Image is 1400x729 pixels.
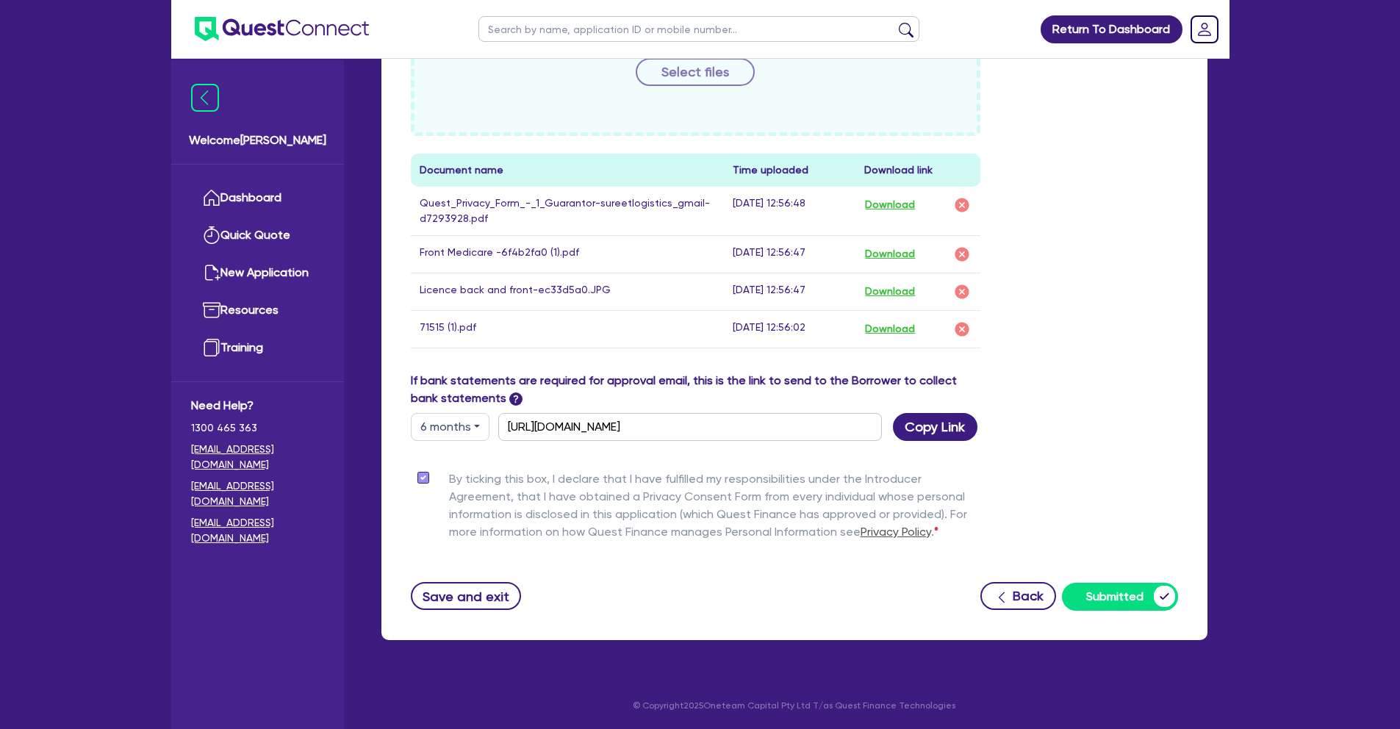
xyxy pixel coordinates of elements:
[203,226,220,244] img: quick-quote
[191,217,324,254] a: Quick Quote
[1041,15,1182,43] a: Return To Dashboard
[893,413,977,441] button: Copy Link
[864,195,916,215] button: Download
[191,442,324,473] a: [EMAIL_ADDRESS][DOMAIN_NAME]
[864,282,916,301] button: Download
[191,179,324,217] a: Dashboard
[203,301,220,319] img: resources
[191,329,324,367] a: Training
[478,16,919,42] input: Search by name, application ID or mobile number...
[953,245,971,263] img: delete-icon
[191,420,324,436] span: 1300 465 363
[411,582,522,610] button: Save and exit
[191,397,324,414] span: Need Help?
[191,478,324,509] a: [EMAIL_ADDRESS][DOMAIN_NAME]
[1185,10,1224,49] a: Dropdown toggle
[855,154,980,187] th: Download link
[724,154,855,187] th: Time uploaded
[509,392,523,406] span: ?
[724,310,855,348] td: [DATE] 12:56:02
[191,254,324,292] a: New Application
[724,187,855,236] td: [DATE] 12:56:48
[371,699,1218,712] p: © Copyright 2025 Oneteam Capital Pty Ltd T/as Quest Finance Technologies
[953,320,971,338] img: delete-icon
[953,196,971,214] img: delete-icon
[411,235,725,273] td: Front Medicare -6f4b2fa0 (1).pdf
[203,264,220,281] img: new-application
[191,84,219,112] img: icon-menu-close
[411,187,725,236] td: Quest_Privacy_Form_-_1_Guarantor-sureetlogistics_gmail-d7293928.pdf
[189,132,326,149] span: Welcome [PERSON_NAME]
[411,154,725,187] th: Document name
[724,273,855,310] td: [DATE] 12:56:47
[1062,583,1178,611] button: Submitted
[411,273,725,310] td: Licence back and front-ec33d5a0.JPG
[449,470,981,547] label: By ticking this box, I declare that I have fulfilled my responsibilities under the Introducer Agr...
[191,292,324,329] a: Resources
[861,525,931,539] a: Privacy Policy
[864,245,916,264] button: Download
[636,58,755,86] button: Select files
[724,235,855,273] td: [DATE] 12:56:47
[980,582,1056,610] button: Back
[203,339,220,356] img: training
[411,310,725,348] td: 71515 (1).pdf
[195,17,369,41] img: quest-connect-logo-blue
[864,320,916,339] button: Download
[191,515,324,546] a: [EMAIL_ADDRESS][DOMAIN_NAME]
[953,283,971,301] img: delete-icon
[411,413,489,441] button: Dropdown toggle
[411,372,981,407] label: If bank statements are required for approval email, this is the link to send to the Borrower to c...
